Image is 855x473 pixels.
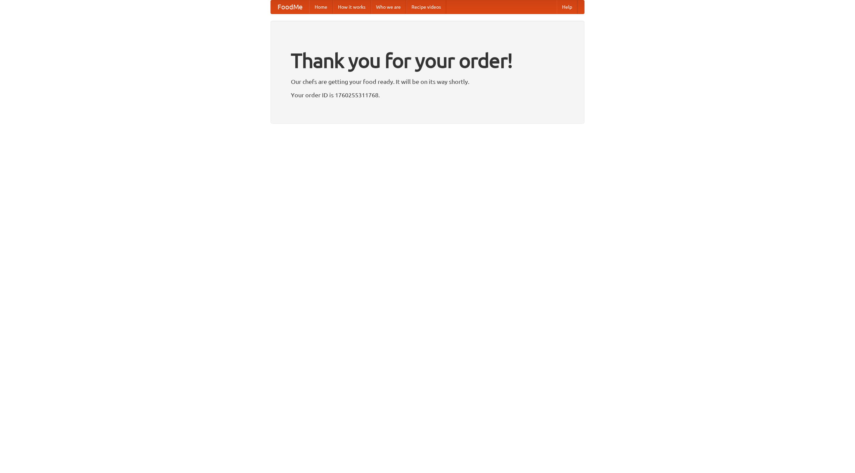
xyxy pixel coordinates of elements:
p: Our chefs are getting your food ready. It will be on its way shortly. [291,77,564,87]
a: FoodMe [271,0,309,14]
a: Who we are [371,0,406,14]
p: Your order ID is 1760255311768. [291,90,564,100]
a: Home [309,0,333,14]
a: Recipe videos [406,0,446,14]
a: How it works [333,0,371,14]
a: Help [557,0,577,14]
h1: Thank you for your order! [291,44,564,77]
